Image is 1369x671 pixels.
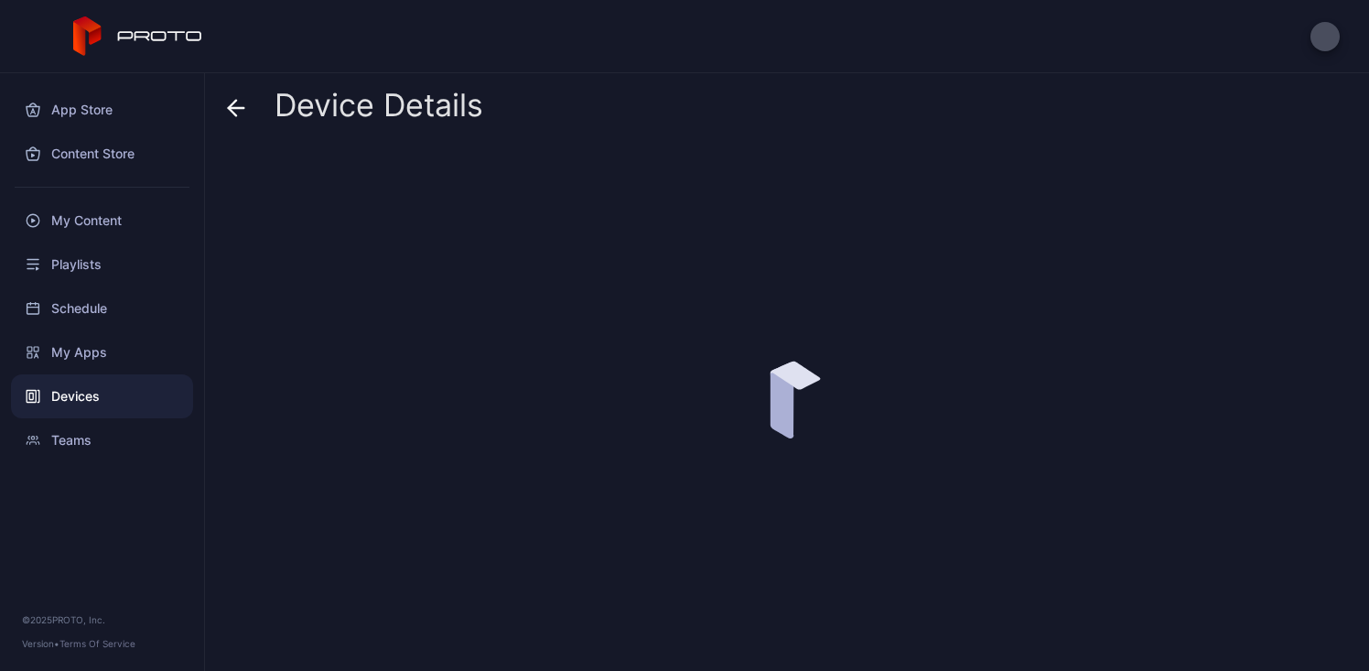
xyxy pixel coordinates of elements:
a: My Content [11,199,193,243]
a: App Store [11,88,193,132]
div: © 2025 PROTO, Inc. [22,612,182,627]
span: Version • [22,638,59,649]
a: Content Store [11,132,193,176]
a: Devices [11,374,193,418]
a: Playlists [11,243,193,287]
a: Teams [11,418,193,462]
a: Terms Of Service [59,638,135,649]
a: My Apps [11,330,193,374]
a: Schedule [11,287,193,330]
span: Device Details [275,88,483,123]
